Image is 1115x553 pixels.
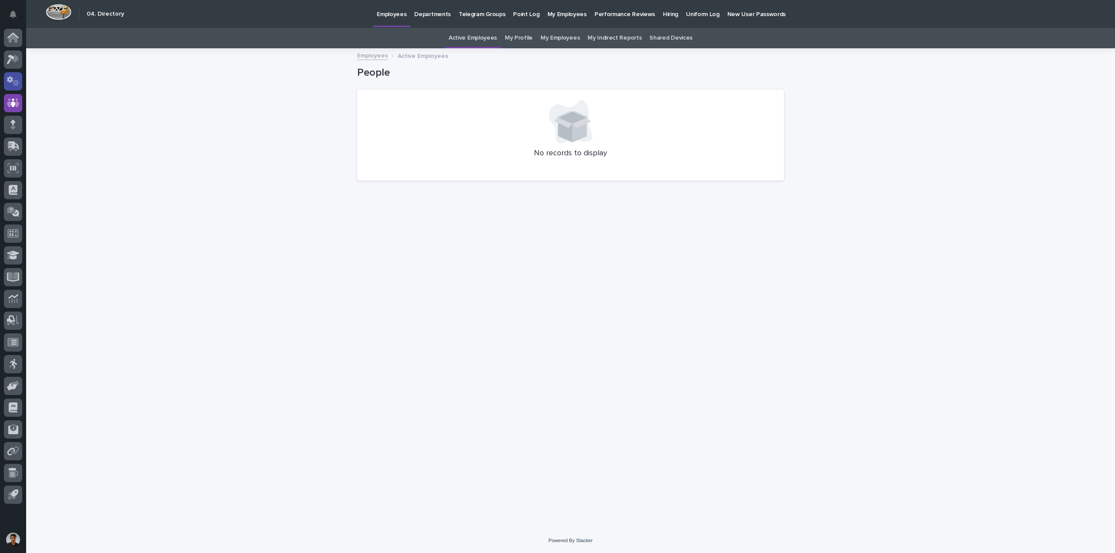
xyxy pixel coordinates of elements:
p: Active Employees [398,50,448,60]
a: Shared Devices [649,28,693,48]
p: No records to display [368,149,774,158]
a: My Employees [541,28,580,48]
h1: People [357,67,784,79]
a: My Indirect Reports [588,28,642,48]
div: Notifications [11,10,22,24]
a: My Profile [505,28,533,48]
a: Powered By Stacker [548,538,592,543]
a: Active Employees [449,28,497,48]
button: users-avatar [4,530,22,549]
button: Notifications [4,5,22,23]
a: Employees [357,50,388,60]
img: Workspace Logo [46,4,71,20]
h2: 04. Directory [87,10,124,18]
